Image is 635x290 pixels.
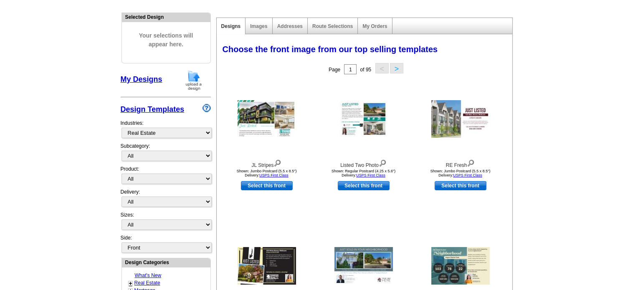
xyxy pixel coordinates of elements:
[128,23,204,57] span: Your selections will appear here.
[379,158,387,167] img: view design details
[135,272,162,278] a: What's New
[183,70,205,91] img: upload-design
[277,23,303,29] a: Addresses
[250,23,267,29] a: Images
[435,181,486,190] a: use this design
[259,173,288,177] a: USPS First Class
[273,158,281,167] img: view design details
[129,280,132,287] a: +
[334,247,393,285] img: Just Sold - 2 Property
[340,101,387,137] img: Listed Two Photo
[375,63,389,73] button: <
[390,63,403,73] button: >
[121,211,211,234] div: Sizes:
[121,234,211,254] div: Side:
[221,169,313,177] div: Shown: Jumbo Postcard (5.5 x 8.5") Delivery:
[238,247,296,285] img: JL Arrow
[329,67,340,73] span: Page
[338,181,390,190] a: use this design
[121,188,211,211] div: Delivery:
[415,169,506,177] div: Shown: Jumbo Postcard (5.5 x 8.5") Delivery:
[238,100,296,138] img: JL Stripes
[122,13,210,21] div: Selected Design
[467,158,475,167] img: view design details
[468,96,635,290] iframe: LiveChat chat widget
[121,142,211,165] div: Subcategory:
[362,23,387,29] a: My Orders
[121,165,211,188] div: Product:
[360,67,371,73] span: of 95
[318,158,410,169] div: Listed Two Photo
[221,158,313,169] div: JL Stripes
[415,158,506,169] div: RE Fresh
[134,280,160,286] a: Real Estate
[122,258,210,266] div: Design Categories
[431,100,490,138] img: RE Fresh
[121,75,162,83] a: My Designs
[223,45,438,54] span: Choose the front image from our top selling templates
[431,247,490,285] img: Neighborhood Latest
[121,105,185,113] a: Design Templates
[241,181,293,190] a: use this design
[121,115,211,142] div: Industries:
[312,23,353,29] a: Route Selections
[202,104,211,112] img: design-wizard-help-icon.png
[453,173,482,177] a: USPS First Class
[221,23,241,29] a: Designs
[356,173,385,177] a: USPS First Class
[318,169,410,177] div: Shown: Regular Postcard (4.25 x 5.6") Delivery:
